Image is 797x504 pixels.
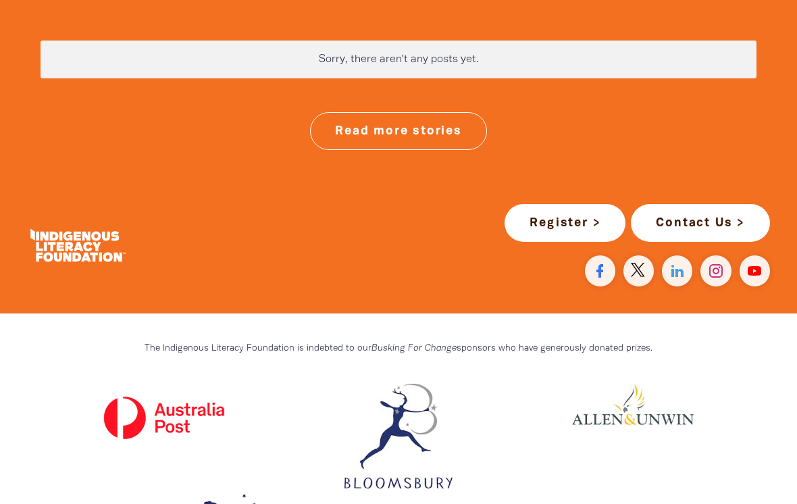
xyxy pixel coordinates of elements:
a: Find us on YouTube [740,255,770,286]
p: The Indigenous Literacy Foundation is indebted to our sponsors who have generously donated prizes. [68,341,729,357]
a: Find us on Linkedin [662,255,692,286]
a: Register > [505,204,625,242]
div: Paginated content [41,41,756,78]
a: Visit our facebook page [585,255,615,286]
a: Find us on Instagram [700,255,731,286]
div: Sorry, there aren't any posts yet. [41,41,756,78]
a: Read more stories [310,112,487,150]
a: Contact Us > [631,204,770,242]
a: Find us on Twitter [623,255,654,286]
em: Busking For Change [371,344,457,353]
